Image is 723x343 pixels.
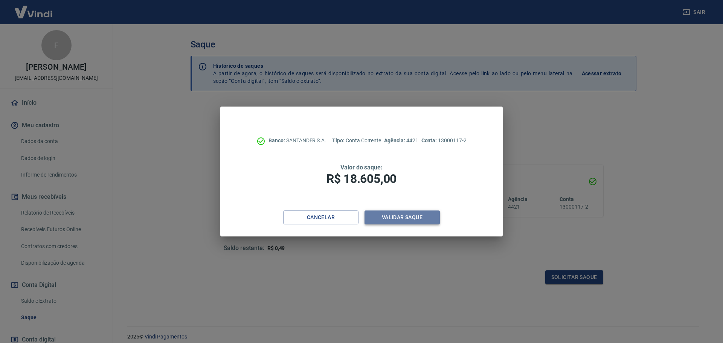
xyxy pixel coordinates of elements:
[268,137,286,143] span: Banco:
[384,137,406,143] span: Agência:
[421,137,467,145] p: 13000117-2
[326,172,397,186] span: R$ 18.605,00
[332,137,381,145] p: Conta Corrente
[365,210,440,224] button: Validar saque
[332,137,346,143] span: Tipo:
[283,210,358,224] button: Cancelar
[384,137,418,145] p: 4421
[340,164,383,171] span: Valor do saque:
[268,137,326,145] p: SANTANDER S.A.
[421,137,438,143] span: Conta:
